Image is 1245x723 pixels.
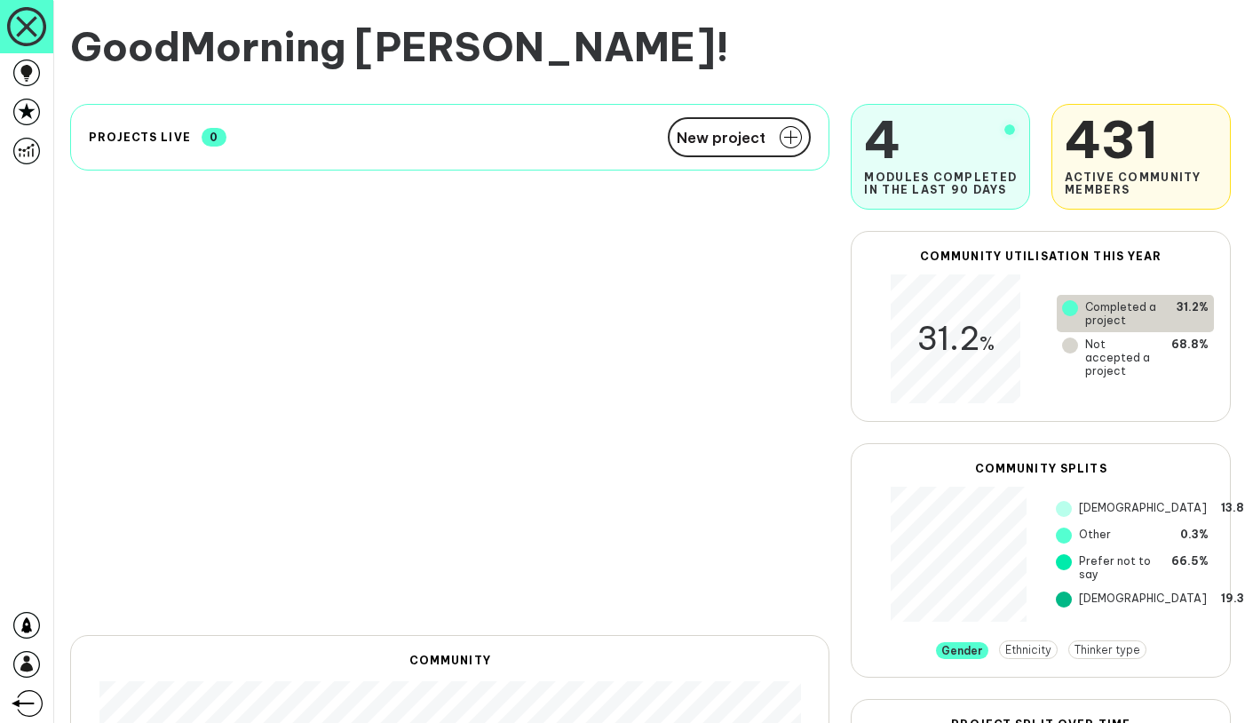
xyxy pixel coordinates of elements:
[354,21,729,72] span: [PERSON_NAME] !
[1079,528,1111,544] span: Other
[1180,528,1209,544] span: 0.3%
[1177,300,1209,327] span: 31.2%
[1079,554,1157,581] span: Prefer not to say
[936,642,988,659] button: Gender
[916,318,995,359] span: 31.2
[1065,107,1217,171] span: 431
[668,117,811,157] button: New project
[1065,171,1217,196] span: Active Community Members
[868,462,1214,475] h2: Community Splits
[979,331,995,355] span: %
[1079,592,1207,608] span: [DEMOGRAPHIC_DATA]
[1068,640,1146,659] button: Thinker type
[864,171,1017,196] span: Modules completed in the last 90 days
[999,640,1058,659] button: Ethnicity
[1079,501,1207,517] span: [DEMOGRAPHIC_DATA]
[1171,554,1209,581] span: 66.5%
[202,128,226,147] span: 0
[1085,338,1157,377] span: Not accepted a project
[99,654,800,667] h2: Community
[677,131,765,145] span: New project
[864,107,1017,171] span: 4
[868,250,1214,263] h2: Community Utilisation this year
[89,131,191,144] h2: Projects live
[1085,300,1162,327] span: Completed a project
[1171,338,1209,377] span: 68.8%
